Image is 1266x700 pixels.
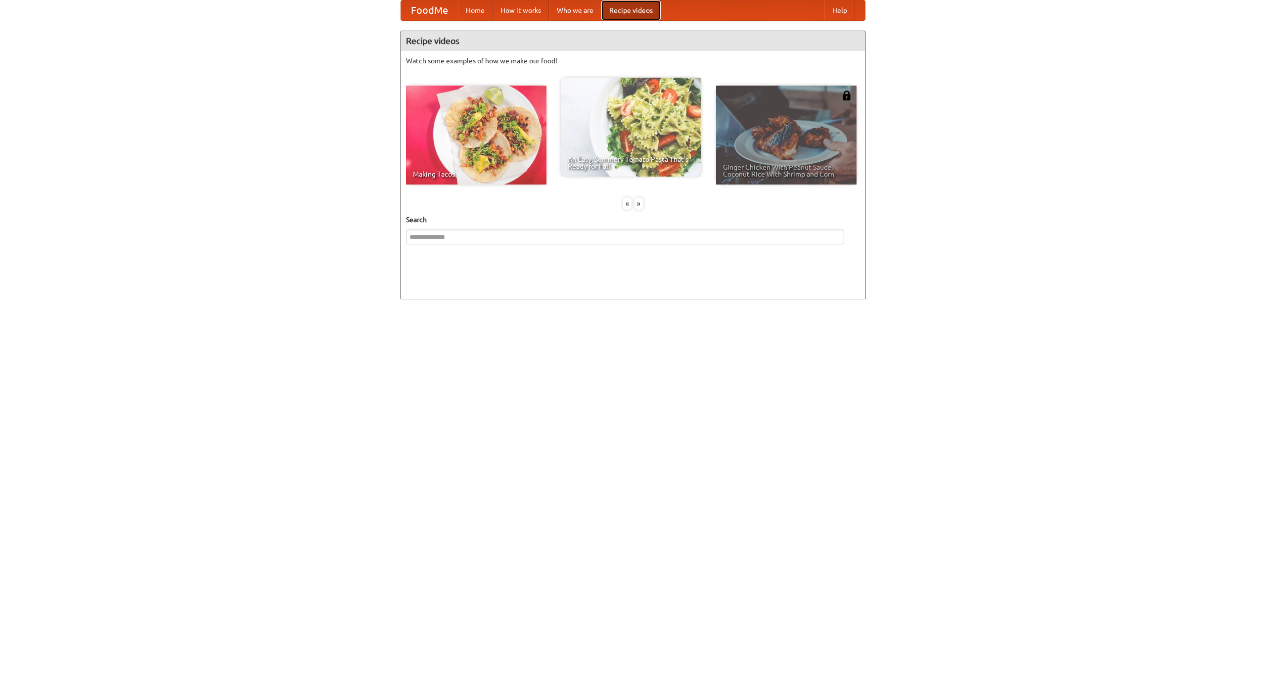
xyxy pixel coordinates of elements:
span: Making Tacos [413,171,540,178]
p: Watch some examples of how we make our food! [406,56,860,66]
div: » [634,197,643,210]
a: Making Tacos [406,86,546,185]
a: An Easy, Summery Tomato Pasta That's Ready for Fall [561,78,701,177]
span: An Easy, Summery Tomato Pasta That's Ready for Fall [568,156,694,170]
a: Who we are [549,0,601,20]
img: 483408.png [842,91,852,100]
h5: Search [406,215,860,225]
a: How it works [493,0,549,20]
a: Help [824,0,855,20]
a: FoodMe [401,0,458,20]
h4: Recipe videos [401,31,865,51]
a: Recipe videos [601,0,661,20]
div: « [623,197,632,210]
a: Home [458,0,493,20]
